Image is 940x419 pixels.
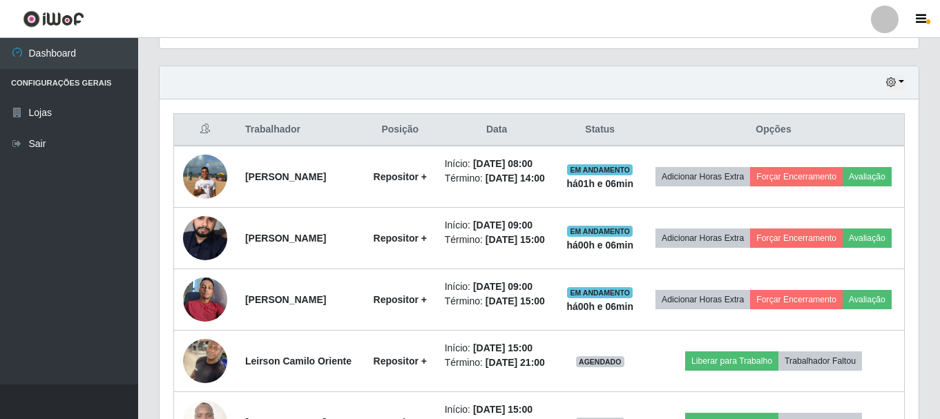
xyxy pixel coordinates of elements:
strong: há 01 h e 06 min [566,178,633,189]
li: Início: [445,341,549,355]
button: Liberar para Trabalho [685,351,778,371]
strong: Repositor + [374,294,427,305]
strong: há 00 h e 06 min [566,240,633,251]
th: Trabalhador [237,114,364,146]
button: Adicionar Horas Extra [655,167,750,186]
strong: Repositor + [374,355,427,367]
time: [DATE] 08:00 [473,158,533,169]
button: Forçar Encerramento [750,290,843,309]
li: Término: [445,233,549,247]
time: [DATE] 15:00 [486,295,545,306]
th: Opções [643,114,905,146]
img: 1744586683901.jpeg [183,270,227,329]
button: Adicionar Horas Extra [655,290,750,309]
button: Trabalhador Faltou [778,351,862,371]
li: Término: [445,171,549,186]
img: CoreUI Logo [23,10,84,28]
li: Início: [445,157,549,171]
span: EM ANDAMENTO [567,164,633,175]
li: Início: [445,280,549,294]
img: 1723517612837.jpeg [183,147,227,206]
span: EM ANDAMENTO [567,287,633,298]
th: Posição [364,114,437,146]
button: Avaliação [843,167,892,186]
img: 1748488941321.jpeg [183,331,227,390]
button: Avaliação [843,290,892,309]
time: [DATE] 14:00 [486,173,545,184]
li: Início: [445,218,549,233]
button: Avaliação [843,228,892,248]
time: [DATE] 15:00 [473,342,533,353]
li: Término: [445,355,549,370]
strong: [PERSON_NAME] [245,294,326,305]
strong: Repositor + [374,171,427,182]
strong: há 00 h e 06 min [566,301,633,312]
button: Forçar Encerramento [750,167,843,186]
time: [DATE] 09:00 [473,281,533,292]
strong: Repositor + [374,233,427,244]
span: EM ANDAMENTO [567,226,633,237]
time: [DATE] 09:00 [473,220,533,231]
img: 1736960610041.jpeg [183,201,227,275]
strong: Leirson Camilo Oriente [245,355,352,367]
span: AGENDADO [576,356,624,367]
time: [DATE] 15:00 [486,234,545,245]
li: Início: [445,402,549,417]
strong: [PERSON_NAME] [245,233,326,244]
th: Data [437,114,557,146]
li: Término: [445,294,549,309]
button: Adicionar Horas Extra [655,228,750,248]
button: Forçar Encerramento [750,228,843,248]
time: [DATE] 21:00 [486,357,545,368]
th: Status [557,114,643,146]
strong: [PERSON_NAME] [245,171,326,182]
time: [DATE] 15:00 [473,404,533,415]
